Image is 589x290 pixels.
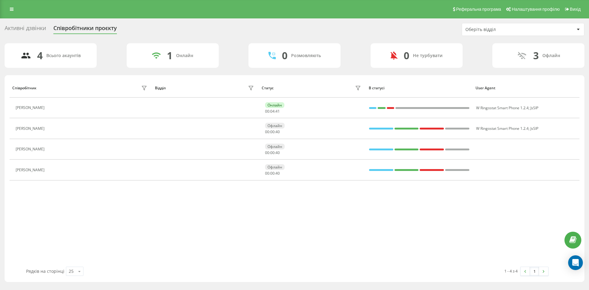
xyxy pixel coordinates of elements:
[16,168,46,172] div: [PERSON_NAME]
[570,7,581,12] span: Вихід
[282,50,287,61] div: 0
[275,129,280,134] span: 40
[291,53,321,58] div: Розмовляють
[262,86,274,90] div: Статус
[533,50,539,61] div: 3
[413,53,443,58] div: Не турбувати
[270,129,275,134] span: 00
[465,27,539,32] div: Оберіть відділ
[265,129,269,134] span: 00
[275,150,280,155] span: 40
[265,151,280,155] div: : :
[512,7,560,12] span: Налаштування профілю
[265,109,269,114] span: 00
[265,130,280,134] div: : :
[404,50,409,61] div: 0
[155,86,166,90] div: Відділ
[265,144,285,149] div: Офлайн
[456,7,501,12] span: Реферальна програма
[504,268,518,274] div: 1 - 4 з 4
[542,53,560,58] div: Офлайн
[53,25,117,34] div: Співробітники проєкту
[265,164,285,170] div: Офлайн
[270,150,275,155] span: 00
[5,25,46,34] div: Активні дзвінки
[275,109,280,114] span: 41
[265,109,280,114] div: : :
[265,150,269,155] span: 00
[176,53,193,58] div: Онлайн
[476,126,529,131] span: W Ringostat Smart Phone 1.2.4
[265,171,269,176] span: 00
[12,86,37,90] div: Співробітник
[26,268,64,274] span: Рядків на сторінці
[530,105,538,110] span: JsSIP
[46,53,81,58] div: Всього акаунтів
[530,126,538,131] span: JsSIP
[270,171,275,176] span: 00
[270,109,275,114] span: 04
[16,126,46,131] div: [PERSON_NAME]
[475,86,577,90] div: User Agent
[530,267,539,276] a: 1
[167,50,172,61] div: 1
[16,106,46,110] div: [PERSON_NAME]
[476,105,529,110] span: W Ringostat Smart Phone 1.2.4
[568,255,583,270] div: Open Intercom Messenger
[16,147,46,151] div: [PERSON_NAME]
[265,102,284,108] div: Онлайн
[369,86,470,90] div: В статусі
[275,171,280,176] span: 40
[265,171,280,176] div: : :
[265,123,285,129] div: Офлайн
[37,50,43,61] div: 4
[69,268,74,274] div: 25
